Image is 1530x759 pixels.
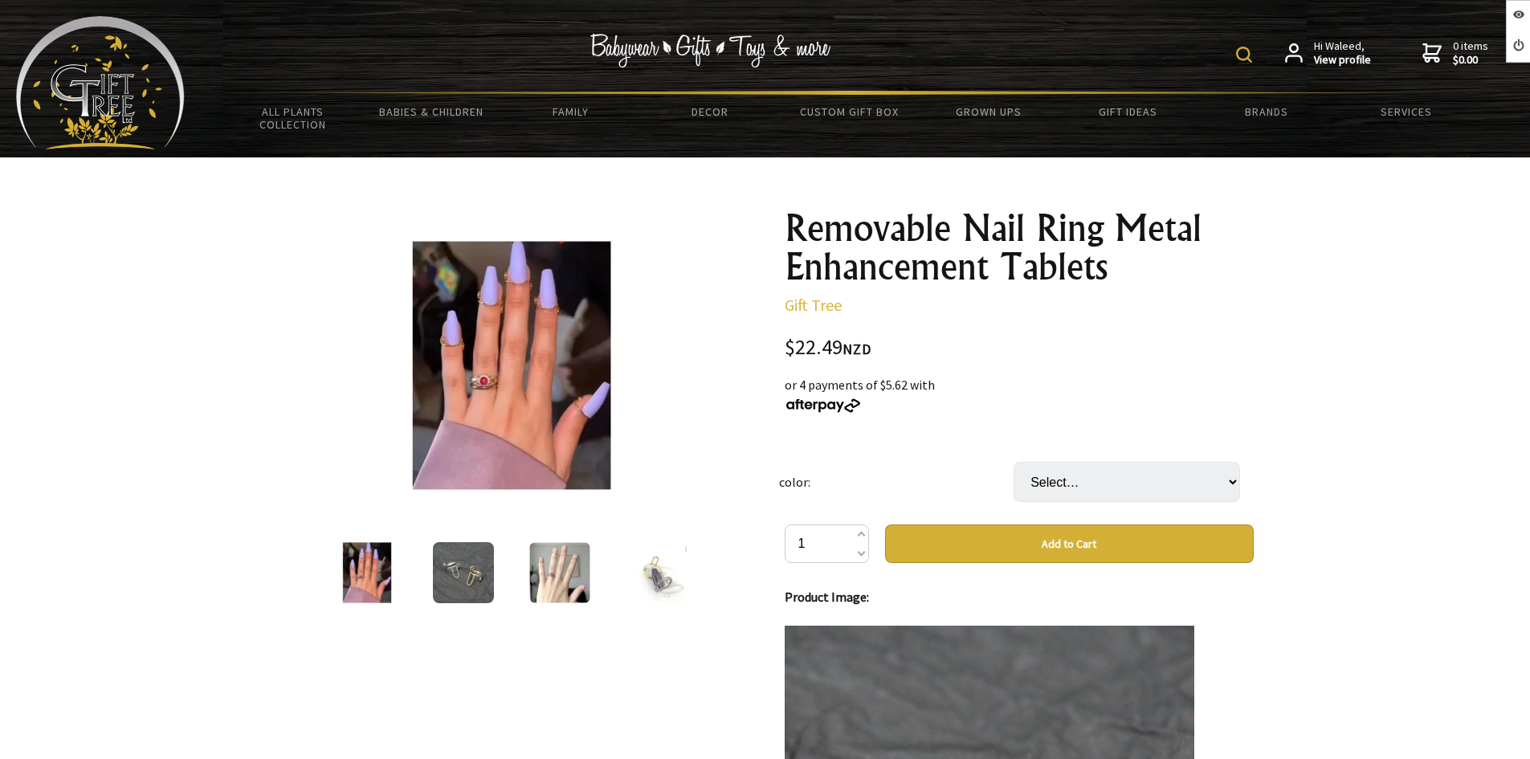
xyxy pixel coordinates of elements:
img: product search [1236,47,1252,63]
div: $22.49 [785,337,1254,359]
td: color: [779,439,1014,524]
button: Add to Cart [885,524,1254,563]
a: Hi Waleed,View profile [1285,39,1371,67]
img: Babywear - Gifts - Toys & more [590,34,831,67]
a: Gift Ideas [1058,95,1197,129]
img: Removable Nail Ring Metal Enhancement Tablets [433,542,494,603]
h1: Removable Nail Ring Metal Enhancement Tablets [785,209,1254,286]
img: Afterpay [785,398,862,413]
strong: Product Image: [785,589,869,605]
span: 0 items [1453,39,1488,67]
a: Brands [1197,95,1336,129]
img: Removable Nail Ring Metal Enhancement Tablets [529,542,590,603]
a: Gift Tree [785,295,842,315]
a: All Plants Collection [223,95,362,141]
a: Decor [640,95,779,129]
a: Family [501,95,640,129]
span: Hi Waleed, [1314,39,1371,67]
img: Removable Nail Ring Metal Enhancement Tablets [386,240,637,491]
img: Babyware - Gifts - Toys and more... [16,16,185,149]
strong: $0.00 [1453,53,1488,67]
div: or 4 payments of $5.62 with [785,375,1254,414]
a: 0 items$0.00 [1422,39,1488,67]
span: NZD [843,340,871,358]
img: Removable Nail Ring Metal Enhancement Tablets [337,542,398,603]
a: Services [1336,95,1475,129]
a: Babies & Children [362,95,501,129]
strong: View profile [1314,53,1371,67]
img: Removable Nail Ring Metal Enhancement Tablets [626,542,687,603]
a: Grown Ups [919,95,1058,129]
a: Custom Gift Box [780,95,919,129]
